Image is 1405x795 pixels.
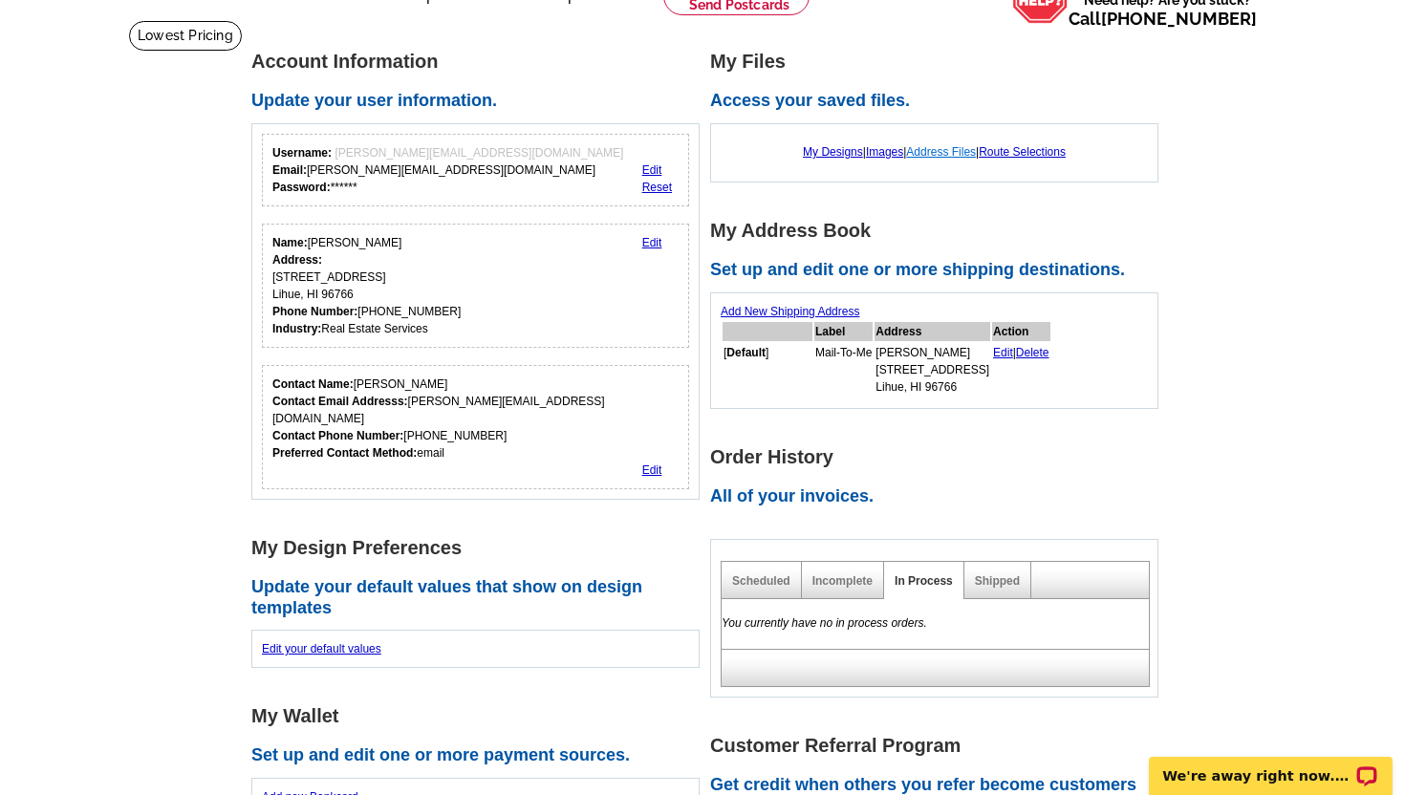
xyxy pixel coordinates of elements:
[710,486,1169,507] h2: All of your invoices.
[272,163,307,177] strong: Email:
[895,574,953,588] a: In Process
[1136,735,1405,795] iframe: LiveChat chat widget
[272,146,332,160] strong: Username:
[262,134,689,206] div: Your login information.
[272,236,308,249] strong: Name:
[272,446,417,460] strong: Preferred Contact Method:
[272,181,331,194] strong: Password:
[251,52,710,72] h1: Account Information
[251,706,710,726] h1: My Wallet
[812,574,873,588] a: Incomplete
[722,616,927,630] em: You currently have no in process orders.
[251,577,710,618] h2: Update your default values that show on design templates
[814,322,873,341] th: Label
[814,343,873,397] td: Mail-To-Me
[1069,9,1257,29] span: Call
[906,145,976,159] a: Address Files
[992,322,1050,341] th: Action
[710,221,1169,241] h1: My Address Book
[875,343,990,397] td: [PERSON_NAME] [STREET_ADDRESS] Lihue, HI 96766
[803,145,863,159] a: My Designs
[1016,346,1049,359] a: Delete
[272,305,357,318] strong: Phone Number:
[710,52,1169,72] h1: My Files
[335,146,623,160] span: [PERSON_NAME][EMAIL_ADDRESS][DOMAIN_NAME]
[975,574,1020,588] a: Shipped
[1101,9,1257,29] a: [PHONE_NUMBER]
[251,91,710,112] h2: Update your user information.
[262,365,689,489] div: Who should we contact regarding order issues?
[642,236,662,249] a: Edit
[721,134,1148,170] div: | | |
[272,429,403,442] strong: Contact Phone Number:
[979,145,1066,159] a: Route Selections
[710,736,1169,756] h1: Customer Referral Program
[723,343,812,397] td: [ ]
[642,181,672,194] a: Reset
[251,745,710,766] h2: Set up and edit one or more payment sources.
[710,91,1169,112] h2: Access your saved files.
[642,463,662,477] a: Edit
[875,322,990,341] th: Address
[710,447,1169,467] h1: Order History
[262,642,381,655] a: Edit your default values
[272,376,679,462] div: [PERSON_NAME] [PERSON_NAME][EMAIL_ADDRESS][DOMAIN_NAME] [PHONE_NUMBER] email
[262,224,689,348] div: Your personal details.
[272,144,623,196] div: [PERSON_NAME][EMAIL_ADDRESS][DOMAIN_NAME] ******
[992,343,1050,397] td: |
[272,234,461,337] div: [PERSON_NAME] [STREET_ADDRESS] Lihue, HI 96766 [PHONE_NUMBER] Real Estate Services
[726,346,766,359] b: Default
[251,538,710,558] h1: My Design Preferences
[272,253,322,267] strong: Address:
[272,322,321,335] strong: Industry:
[272,395,408,408] strong: Contact Email Addresss:
[710,260,1169,281] h2: Set up and edit one or more shipping destinations.
[993,346,1013,359] a: Edit
[732,574,790,588] a: Scheduled
[272,377,354,391] strong: Contact Name:
[721,305,859,318] a: Add New Shipping Address
[866,145,903,159] a: Images
[642,163,662,177] a: Edit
